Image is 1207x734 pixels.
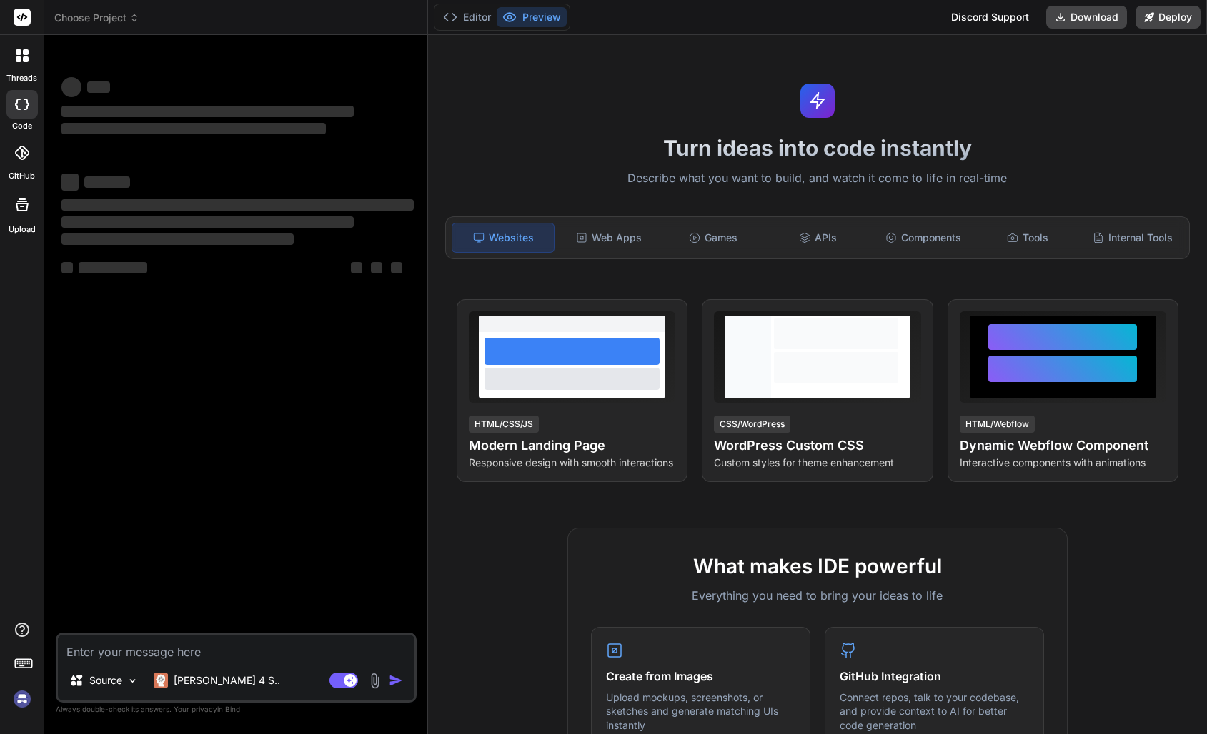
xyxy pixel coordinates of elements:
[87,81,110,93] span: ‌
[437,169,1198,188] p: Describe what you want to build, and watch it come to life in real-time
[351,262,362,273] span: ‌
[714,416,790,433] div: CSS/WordPress
[61,216,354,228] span: ‌
[452,223,555,253] div: Websites
[174,673,280,688] p: [PERSON_NAME] 4 S..
[1046,6,1127,29] button: Download
[54,11,139,25] span: Choose Project
[371,262,382,273] span: ‌
[591,587,1044,604] p: Everything you need to bring your ideas to life
[1081,223,1183,253] div: Internal Tools
[61,233,294,245] span: ‌
[960,436,1166,456] h4: Dynamic Webflow Component
[126,675,139,687] img: Pick Models
[56,703,417,716] p: Always double-check its answers. Your in Bind
[389,673,403,688] img: icon
[367,673,383,689] img: attachment
[391,262,402,273] span: ‌
[557,223,660,253] div: Web Apps
[606,668,795,685] h4: Create from Images
[61,199,414,211] span: ‌
[437,135,1198,161] h1: Turn ideas into code instantly
[497,7,567,27] button: Preview
[10,687,34,711] img: signin
[662,223,765,253] div: Games
[61,262,73,273] span: ‌
[943,6,1038,29] div: Discord Support
[89,673,122,688] p: Source
[9,170,35,182] label: GitHub
[79,262,147,273] span: ‌
[9,223,36,236] label: Upload
[606,690,795,733] p: Upload mockups, screenshots, or sketches and generate matching UIs instantly
[154,673,168,688] img: Claude 4 Sonnet
[61,77,81,97] span: ‌
[469,456,675,470] p: Responsive design with smooth interactions
[872,223,974,253] div: Components
[840,668,1029,685] h4: GitHub Integration
[469,416,539,433] div: HTML/CSS/JS
[1136,6,1201,29] button: Deploy
[840,690,1029,733] p: Connect repos, talk to your codebase, and provide context to AI for better code generation
[714,436,920,456] h4: WordPress Custom CSS
[591,551,1044,581] h2: What makes IDE powerful
[437,7,497,27] button: Editor
[12,120,32,132] label: code
[61,106,354,117] span: ‌
[714,456,920,470] p: Custom styles for theme enhancement
[84,176,130,188] span: ‌
[768,223,870,253] div: APIs
[61,174,79,191] span: ‌
[977,223,1079,253] div: Tools
[192,705,217,713] span: privacy
[61,123,326,134] span: ‌
[469,436,675,456] h4: Modern Landing Page
[960,416,1035,433] div: HTML/Webflow
[960,456,1166,470] p: Interactive components with animations
[6,72,37,84] label: threads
